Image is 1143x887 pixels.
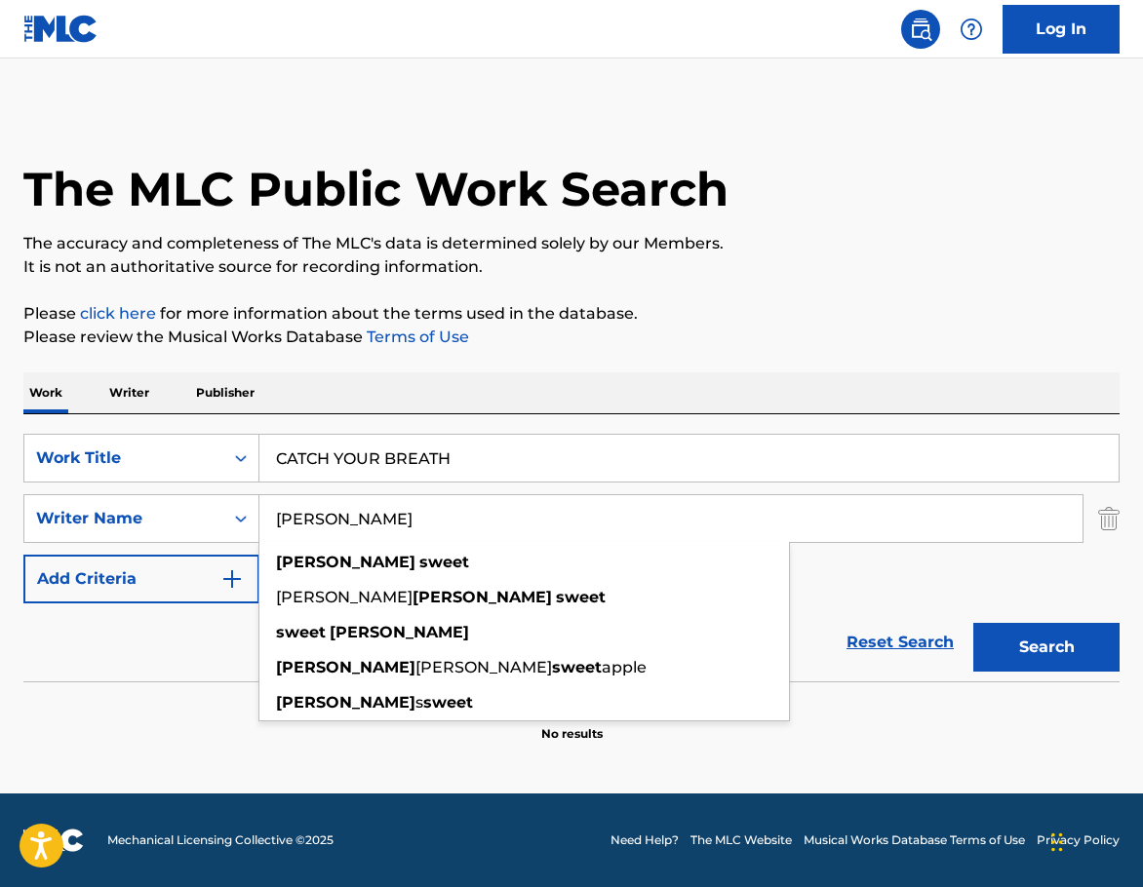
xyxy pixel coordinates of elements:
a: Log In [1003,5,1120,54]
img: 9d2ae6d4665cec9f34b9.svg [220,567,244,591]
p: The accuracy and completeness of The MLC's data is determined solely by our Members. [23,232,1120,255]
strong: [PERSON_NAME] [276,658,415,676]
img: Delete Criterion [1098,494,1120,543]
img: help [960,18,983,41]
form: Search Form [23,434,1120,681]
p: It is not an authoritative source for recording information. [23,255,1120,279]
strong: sweet [556,588,606,606]
p: Publisher [190,372,260,413]
a: Privacy Policy [1037,831,1120,849]
button: Add Criteria [23,555,259,603]
strong: [PERSON_NAME] [413,588,552,606]
span: apple [602,658,647,676]
a: Terms of Use [363,328,469,346]
p: Writer [103,372,155,413]
p: Please review the Musical Works Database [23,326,1120,349]
button: Search [973,623,1120,672]
h1: The MLC Public Work Search [23,160,729,218]
a: Public Search [901,10,940,49]
strong: [PERSON_NAME] [276,553,415,571]
iframe: Chat Widget [1045,793,1143,887]
div: Help [952,10,991,49]
strong: [PERSON_NAME] [276,693,415,712]
a: Need Help? [611,831,679,849]
img: search [909,18,932,41]
strong: sweet [423,693,473,712]
div: Drag [1051,813,1063,871]
img: logo [23,829,84,852]
span: [PERSON_NAME] [276,588,413,606]
span: s [415,693,423,712]
a: click here [80,304,156,323]
strong: sweet [552,658,602,676]
p: Work [23,372,68,413]
a: The MLC Website [690,831,792,849]
div: Writer Name [36,507,212,530]
img: MLC Logo [23,15,99,43]
a: Musical Works Database Terms of Use [804,831,1025,849]
div: Work Title [36,446,212,470]
span: [PERSON_NAME] [415,658,552,676]
strong: sweet [419,553,469,571]
strong: [PERSON_NAME] [330,623,469,641]
a: Reset Search [837,621,964,664]
p: No results [541,702,603,743]
strong: sweet [276,623,326,641]
p: Please for more information about the terms used in the database. [23,302,1120,326]
span: Mechanical Licensing Collective © 2025 [107,831,334,849]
